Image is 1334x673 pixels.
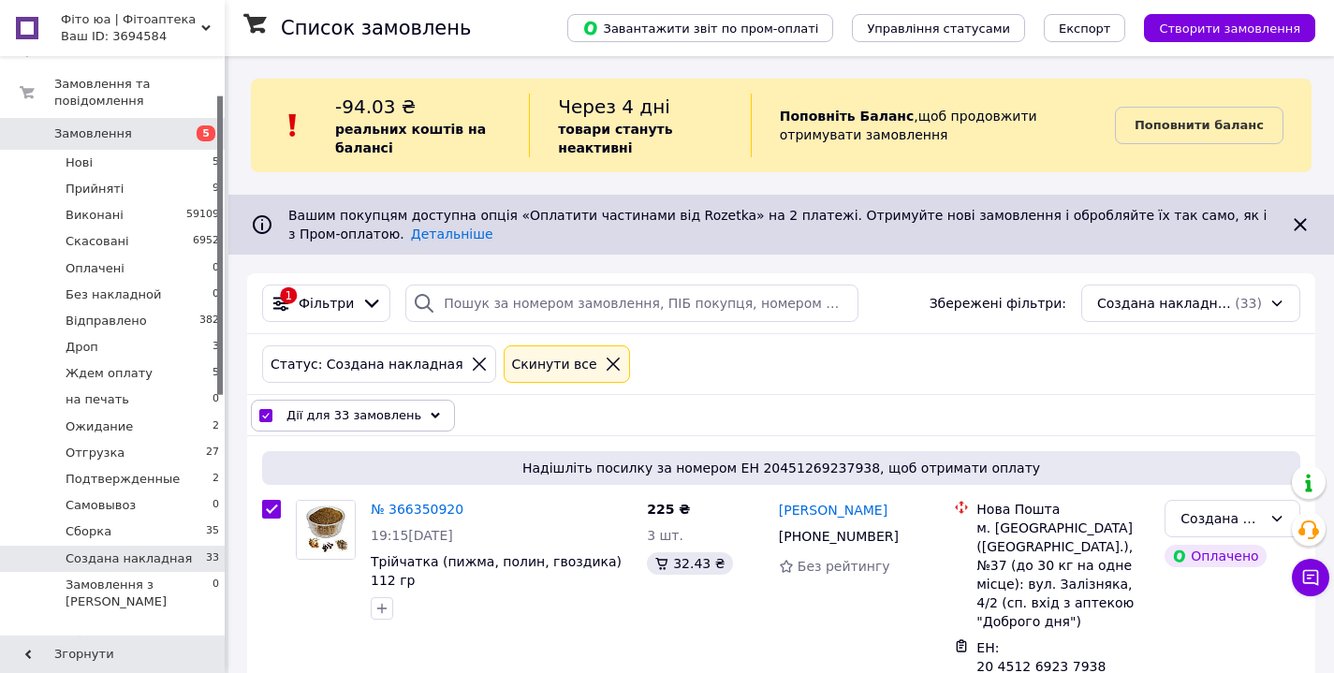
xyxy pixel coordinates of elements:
span: Дроп [66,339,98,356]
div: 32.43 ₴ [647,552,732,575]
span: Завантажити звіт по пром-оплаті [582,20,818,37]
span: Подтвержденные [66,471,180,488]
span: 19:15[DATE] [371,528,453,543]
div: Создана накладная [1180,508,1262,529]
span: Фіто юа | Фітоаптека [61,11,201,28]
span: Збережені фільтри: [930,294,1066,313]
a: Створити замовлення [1125,20,1315,35]
span: Фільтри [299,294,354,313]
span: 3 шт. [647,528,683,543]
span: 0 [213,286,219,303]
span: Скасовані [66,233,129,250]
a: Поповнити баланс [1115,107,1283,144]
div: Оплачено [1165,545,1266,567]
span: 33 [206,550,219,567]
span: Вашим покупцям доступна опція «Оплатити частинами від Rozetka» на 2 платежі. Отримуйте нові замов... [288,208,1267,241]
span: 9 [213,181,219,198]
a: [PERSON_NAME] [779,501,887,519]
span: Создана накладная [1097,294,1231,313]
span: Надішліть посилку за номером ЕН 20451269237938, щоб отримати оплату [270,459,1293,477]
span: Створити замовлення [1159,22,1300,36]
div: Нова Пошта [976,500,1150,519]
span: Самовывоз [66,497,136,514]
span: Повідомлення [54,632,145,649]
span: Через 4 дні [558,95,670,118]
a: Трійчатка (пижма, полин, гвоздика) 112 гр [371,554,622,588]
span: Замовлення [54,125,132,142]
span: 27 [206,445,219,461]
span: 3 [213,339,219,356]
span: 0 [213,260,219,277]
span: Управління статусами [867,22,1010,36]
span: 5 [213,365,219,382]
span: 0 [213,391,219,408]
b: товари стануть неактивні [558,122,672,155]
a: Детальніше [411,227,493,241]
span: на печать [66,391,129,408]
div: Ваш ID: 3694584 [61,28,225,45]
a: Фото товару [296,500,356,560]
span: 59109 [186,207,219,224]
a: № 366350920 [371,502,463,517]
button: Створити замовлення [1144,14,1315,42]
span: Ожидание [66,418,133,435]
span: Замовлення та повідомлення [54,76,225,110]
span: 2 [213,471,219,488]
span: 225 ₴ [647,502,690,517]
span: Создана накладная [66,550,192,567]
img: Фото товару [297,501,355,559]
span: Нові [66,154,93,171]
span: 5 [197,125,215,141]
span: 0 [213,497,219,514]
button: Завантажити звіт по пром-оплаті [567,14,833,42]
span: 35 [206,523,219,540]
span: 6952 [193,233,219,250]
span: Без накладной [66,286,161,303]
h1: Список замовлень [281,17,471,39]
span: Замовлення з [PERSON_NAME] [66,577,213,610]
button: Експорт [1044,14,1126,42]
span: Прийняті [66,181,124,198]
b: Поповнити баланс [1135,118,1264,132]
div: , щоб продовжити отримувати замовлення [751,94,1115,157]
span: Виконані [66,207,124,224]
span: (33) [1235,296,1262,311]
span: Оплачені [66,260,125,277]
span: 382 [199,313,219,329]
span: [PHONE_NUMBER] [779,529,899,544]
img: :exclamation: [279,111,307,139]
button: Чат з покупцем [1292,559,1329,596]
span: -94.03 ₴ [335,95,416,118]
span: Дії для 33 замовлень [286,406,421,425]
b: реальних коштів на балансі [335,122,486,155]
span: 2 [213,418,219,435]
span: Без рейтингу [798,559,890,574]
b: Поповніть Баланс [780,109,915,124]
button: Управління статусами [852,14,1025,42]
div: Cкинути все [508,354,601,374]
span: 5 [213,154,219,171]
div: Статус: Создана накладная [267,354,467,374]
input: Пошук за номером замовлення, ПІБ покупця, номером телефону, Email, номером накладної [405,285,858,322]
span: Експорт [1059,22,1111,36]
span: Ждем оплату [66,365,153,382]
span: Відправлено [66,313,147,329]
div: м. [GEOGRAPHIC_DATA] ([GEOGRAPHIC_DATA].), №37 (до 30 кг на одне місце): вул. Залізняка, 4/2 (сп.... [976,519,1150,631]
span: Сборка [66,523,111,540]
span: Отгрузка [66,445,125,461]
span: 0 [213,577,219,610]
